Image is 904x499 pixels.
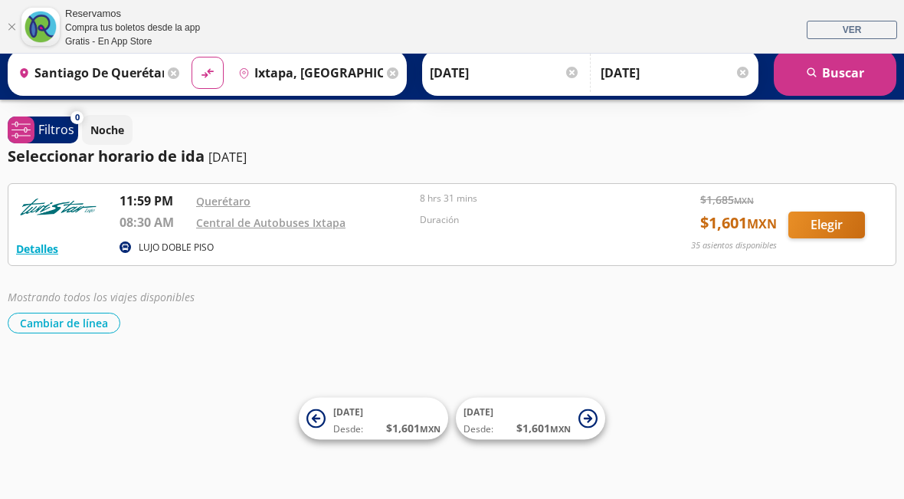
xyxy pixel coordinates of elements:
button: Noche [82,115,133,145]
a: VER [807,21,897,39]
p: [DATE] [208,148,247,166]
span: $ 1,685 [700,192,754,208]
span: $ 1,601 [386,420,441,436]
a: Central de Autobuses Ixtapa [196,215,346,230]
p: 35 asientos disponibles [691,239,777,252]
button: [DATE]Desde:$1,601MXN [299,398,448,440]
button: Detalles [16,241,58,257]
button: Cambiar de línea [8,313,120,333]
span: $ 1,601 [700,212,777,235]
span: $ 1,601 [516,420,571,436]
small: MXN [550,423,571,435]
span: [DATE] [333,405,363,419]
button: [DATE]Desde:$1,601MXN [456,398,605,440]
em: Mostrando todos los viajes disponibles [8,290,195,304]
p: LUJO DOBLE PISO [139,241,214,254]
div: Gratis - En App Store [65,34,200,48]
input: Elegir Fecha [430,54,580,92]
span: Desde: [333,422,363,436]
p: 08:30 AM [120,213,188,231]
p: 11:59 PM [120,192,188,210]
button: Buscar [774,50,896,96]
small: MXN [734,195,754,206]
input: Opcional [601,54,751,92]
p: 8 hrs 31 mins [420,192,636,205]
a: Querétaro [196,194,251,208]
div: Compra tus boletos desde la app [65,21,200,34]
p: Duración [420,213,636,227]
span: Desde: [463,422,493,436]
div: Reservamos [65,6,200,21]
input: Buscar Origen [12,54,164,92]
small: MXN [420,423,441,435]
span: [DATE] [463,405,493,419]
span: 0 [75,111,80,124]
span: VER [843,25,862,35]
a: Cerrar [7,22,16,31]
img: RESERVAMOS [16,192,100,222]
small: MXN [747,215,777,232]
p: Filtros [38,120,74,139]
button: 0Filtros [8,117,78,143]
button: Elegir [788,212,865,238]
input: Buscar Destino [232,54,384,92]
p: Seleccionar horario de ida [8,145,205,168]
p: Noche [90,122,124,138]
